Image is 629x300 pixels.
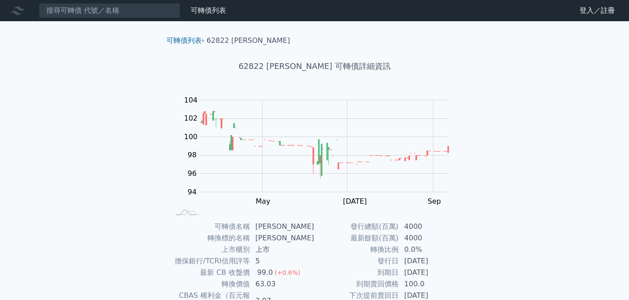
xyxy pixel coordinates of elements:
td: 發行日 [315,255,399,267]
td: 4000 [399,232,460,244]
td: [DATE] [399,267,460,278]
td: 可轉債名稱 [170,221,250,232]
a: 可轉債列表 [166,36,202,45]
td: 轉換價值 [170,278,250,290]
input: 搜尋可轉債 代號／名稱 [39,3,180,18]
td: 發行總額(百萬) [315,221,399,232]
td: 到期賣回價格 [315,278,399,290]
tspan: 94 [188,188,196,196]
td: 63.03 [250,278,315,290]
h1: 62822 [PERSON_NAME] 可轉債詳細資訊 [159,60,470,72]
li: › [166,35,204,46]
tspan: 96 [188,169,196,178]
div: 99.0 [256,267,275,278]
a: 可轉債列表 [191,6,226,15]
tspan: 102 [184,114,198,122]
tspan: 100 [184,133,198,141]
td: [PERSON_NAME] [250,221,315,232]
td: 最新 CB 收盤價 [170,267,250,278]
tspan: 104 [184,96,198,104]
g: Chart [180,96,462,205]
span: (+0.6%) [275,269,300,276]
td: 0.0% [399,244,460,255]
li: 62822 [PERSON_NAME] [207,35,290,46]
tspan: [DATE] [343,197,367,205]
td: 轉換比例 [315,244,399,255]
td: 上市 [250,244,315,255]
tspan: May [256,197,270,205]
td: 最新餘額(百萬) [315,232,399,244]
td: [PERSON_NAME] [250,232,315,244]
td: 4000 [399,221,460,232]
tspan: Sep [428,197,441,205]
td: [DATE] [399,255,460,267]
td: 5 [250,255,315,267]
td: 轉換標的名稱 [170,232,250,244]
tspan: 98 [188,151,196,159]
td: 擔保銀行/TCRI信用評等 [170,255,250,267]
td: 上市櫃別 [170,244,250,255]
td: 到期日 [315,267,399,278]
a: 登入／註冊 [573,4,622,18]
td: 100.0 [399,278,460,290]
